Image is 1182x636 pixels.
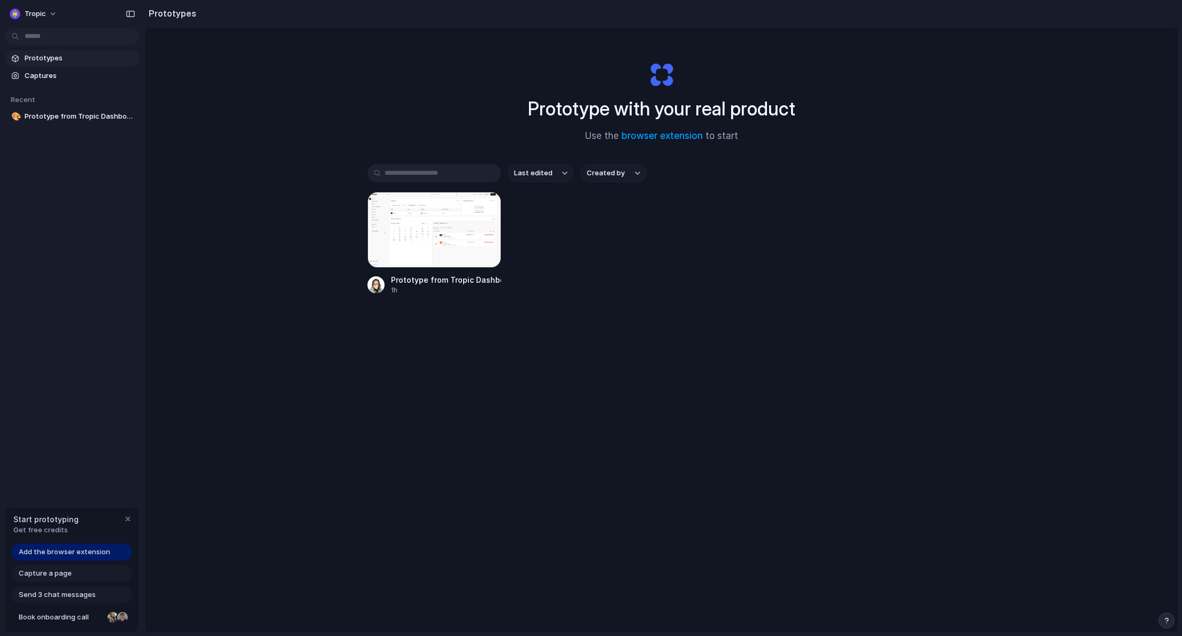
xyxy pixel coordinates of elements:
[25,9,46,19] span: Tropic
[585,129,738,143] span: Use the to start
[391,274,501,285] div: Prototype from Tropic Dashboard
[5,5,63,22] button: Tropic
[5,68,139,84] a: Captures
[25,71,135,81] span: Captures
[19,568,72,579] span: Capture a page
[5,50,139,66] a: Prototypes
[11,95,35,104] span: Recent
[10,111,20,122] button: 🎨
[391,285,501,295] div: 1h
[19,547,110,557] span: Add the browser extension
[116,611,129,624] div: Christian Iacullo
[144,7,196,20] h2: Prototypes
[25,111,135,122] span: Prototype from Tropic Dashboard
[11,111,19,123] div: 🎨
[367,192,501,295] a: Prototype from Tropic DashboardPrototype from Tropic Dashboard1h
[13,525,79,536] span: Get free credits
[514,168,552,179] span: Last edited
[106,611,119,624] div: Nicole Kubica
[528,95,795,123] h1: Prototype with your real product
[19,612,103,623] span: Book onboarding call
[621,130,703,141] a: browser extension
[13,514,79,525] span: Start prototyping
[508,164,574,182] button: Last edited
[11,544,132,561] a: Add the browser extension
[25,53,135,64] span: Prototypes
[587,168,625,179] span: Created by
[19,590,96,600] span: Send 3 chat messages
[580,164,647,182] button: Created by
[5,108,139,125] a: 🎨Prototype from Tropic Dashboard
[11,609,132,626] a: Book onboarding call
